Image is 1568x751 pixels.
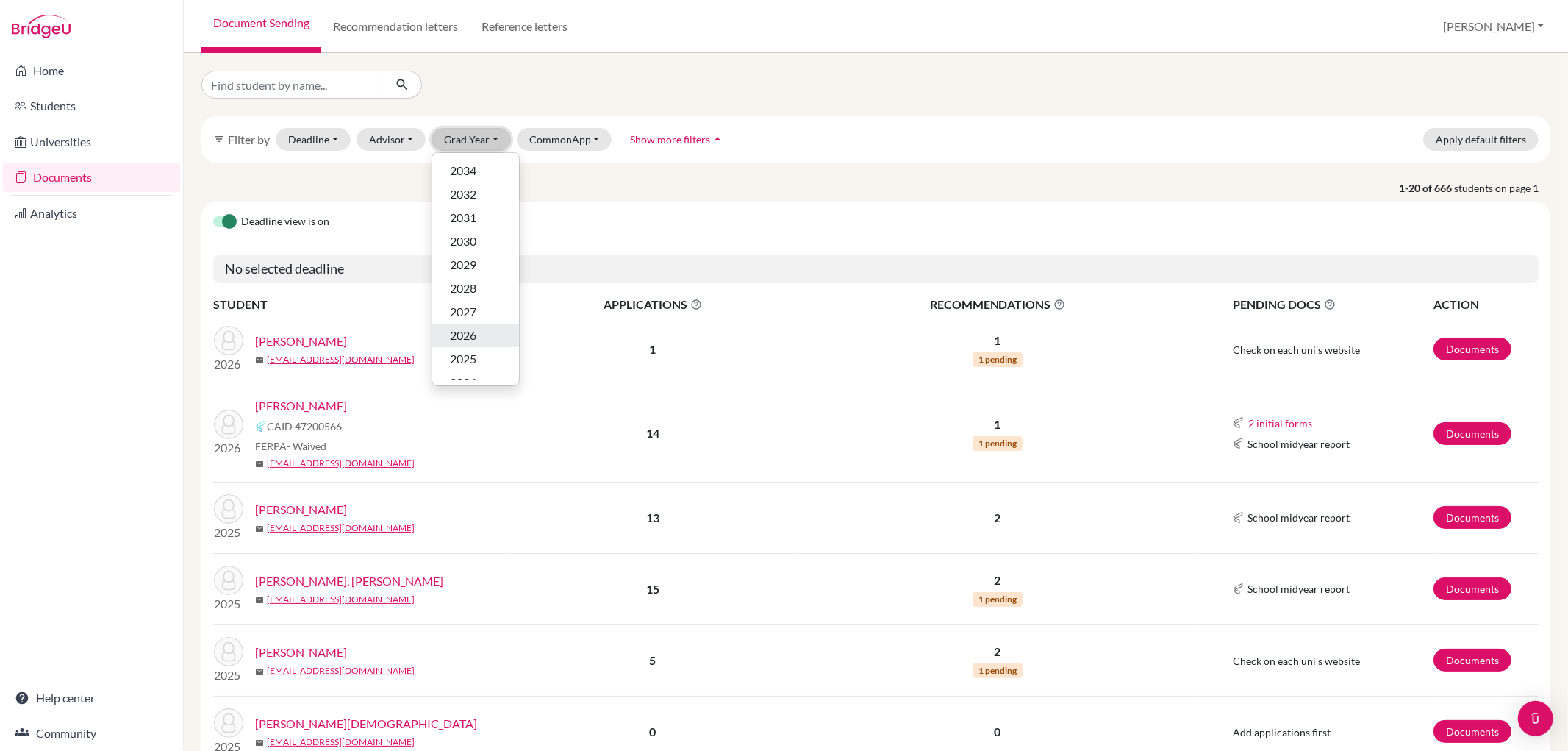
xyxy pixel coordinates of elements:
p: 0 [798,723,1197,741]
b: 5 [649,653,656,667]
img: Common App logo [1233,512,1245,524]
a: [PERSON_NAME] [255,332,347,350]
span: 2028 [450,280,476,297]
img: Calian, Roxanne [214,494,243,524]
span: 1 pending [973,592,1023,607]
img: Common App logo [1233,417,1245,429]
a: [EMAIL_ADDRESS][DOMAIN_NAME] [267,736,415,749]
h5: No selected deadline [213,255,1539,283]
span: FERPA [255,438,326,454]
a: Home [3,56,180,85]
button: 2027 [432,300,519,324]
button: 2034 [432,159,519,182]
a: Documents [1433,720,1511,743]
img: Thrasher, Noah [214,637,243,666]
a: [EMAIL_ADDRESS][DOMAIN_NAME] [267,457,415,470]
a: Documents [3,163,180,192]
b: 15 [646,582,659,596]
button: 2025 [432,347,519,371]
span: 1 pending [973,436,1023,451]
a: Students [3,91,180,121]
span: 2027 [450,303,476,321]
span: 2030 [450,232,476,250]
button: 2029 [432,253,519,277]
span: Deadline view is on [241,213,329,231]
p: 1 [798,416,1197,433]
b: 13 [646,510,659,524]
i: filter_list [213,133,225,145]
a: [PERSON_NAME], [PERSON_NAME] [255,572,443,590]
button: 2 initial forms [1247,415,1313,432]
img: Fregeau, Ben [214,410,243,439]
span: 2032 [450,185,476,203]
button: Advisor [357,128,426,151]
button: Deadline [276,128,351,151]
span: students on page 1 [1454,180,1550,196]
span: 2029 [450,256,476,274]
span: 1 pending [973,663,1023,678]
span: APPLICATIONS [508,296,797,313]
p: 2026 [214,439,243,457]
div: Grad Year [432,152,520,386]
p: 2 [798,572,1197,589]
button: Apply default filters [1423,128,1539,151]
span: mail [255,524,264,533]
span: School midyear report [1247,581,1350,597]
div: Open Intercom Messenger [1518,701,1553,736]
a: Community [3,719,180,748]
span: mail [255,460,264,469]
a: [EMAIL_ADDRESS][DOMAIN_NAME] [267,522,415,535]
button: CommonApp [517,128,612,151]
button: 2030 [432,229,519,253]
a: [PERSON_NAME] [255,501,347,519]
b: 0 [649,725,656,738]
b: 1 [649,342,656,356]
input: Find student by name... [201,71,384,99]
span: Check on each uni's website [1233,655,1360,667]
span: 2024 [450,374,476,391]
span: 2025 [450,350,476,368]
a: [EMAIL_ADDRESS][DOMAIN_NAME] [267,593,415,606]
img: Abdalla, Jehad [214,708,243,738]
span: School midyear report [1247,436,1350,452]
span: mail [255,596,264,605]
a: Documents [1433,577,1511,600]
span: PENDING DOCS [1233,296,1432,313]
p: 2 [798,509,1197,527]
img: Zaitman, Alon [214,326,243,355]
p: 2025 [214,666,243,684]
button: 2031 [432,206,519,229]
span: mail [255,667,264,676]
i: arrow_drop_up [710,132,725,146]
a: [PERSON_NAME] [255,397,347,415]
img: Common App logo [1233,438,1245,449]
button: 2026 [432,324,519,347]
a: Documents [1433,338,1511,360]
span: 2031 [450,209,476,227]
a: Documents [1433,422,1511,445]
span: CAID 47200566 [267,419,342,434]
strong: 1-20 of 666 [1399,180,1454,196]
span: Add applications first [1233,726,1331,738]
span: 2034 [450,162,476,179]
img: Havranek, Tizian [214,566,243,595]
p: 2 [798,643,1197,661]
p: 2025 [214,524,243,541]
a: Documents [1433,649,1511,672]
b: 14 [646,426,659,440]
span: Show more filters [630,133,710,146]
button: Show more filtersarrow_drop_up [617,128,737,151]
span: mail [255,738,264,747]
img: Common App logo [1233,583,1245,595]
th: STUDENT [213,295,507,314]
a: [EMAIL_ADDRESS][DOMAIN_NAME] [267,353,415,366]
a: [EMAIL_ADDRESS][DOMAIN_NAME] [267,664,415,677]
span: 2026 [450,327,476,344]
img: Common App logo [255,421,267,433]
a: Documents [1433,506,1511,529]
span: 1 pending [973,352,1023,367]
span: Filter by [228,132,270,146]
span: - Waived [287,440,326,452]
button: 2024 [432,371,519,394]
span: School midyear report [1247,510,1350,525]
